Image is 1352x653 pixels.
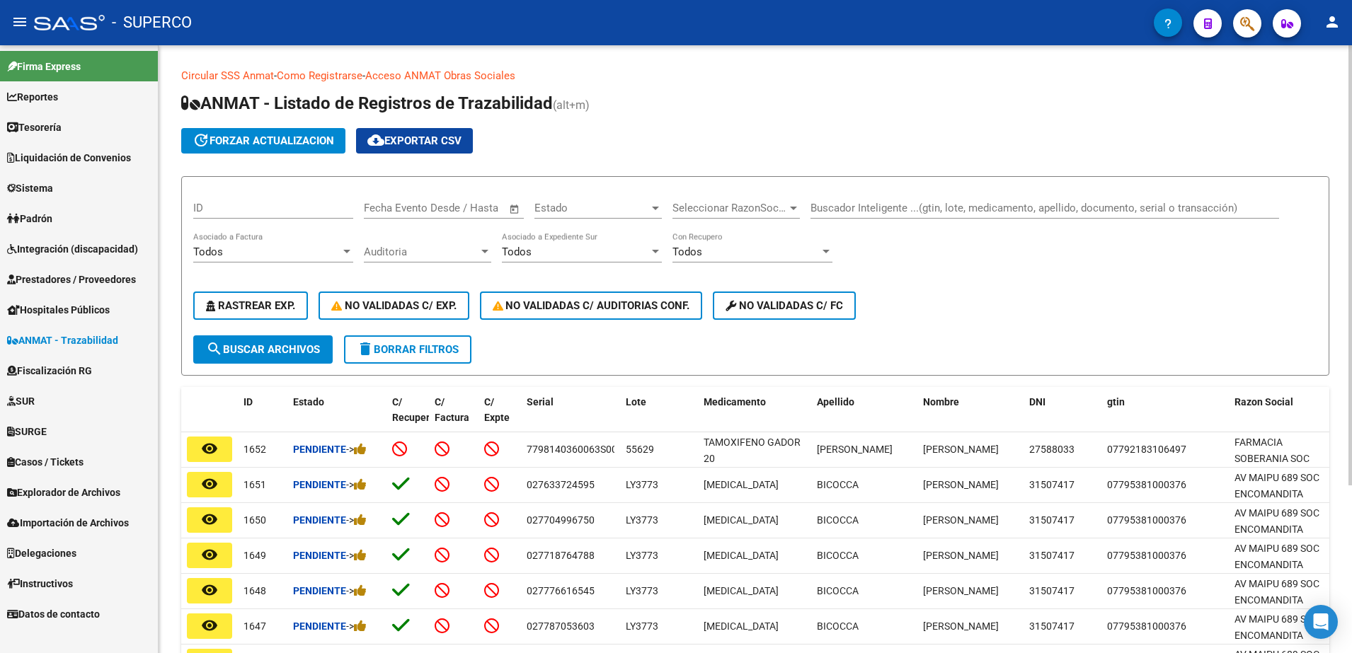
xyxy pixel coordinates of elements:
span: Auditoria [364,245,479,258]
span: Firma Express [7,59,81,74]
span: Integración (discapacidad) [7,241,138,257]
mat-icon: remove_red_eye [201,546,218,563]
span: BICOCCA [817,620,859,632]
span: BICOCCA [817,585,859,596]
strong: Pendiente [293,444,346,455]
span: Fiscalización RG [7,363,92,378]
span: -> [346,620,367,632]
datatable-header-cell: C/ Factura [429,387,479,449]
span: -> [346,585,367,596]
datatable-header-cell: gtin [1101,387,1229,449]
datatable-header-cell: C/ Expte [479,387,521,449]
button: Borrar Filtros [344,335,471,364]
span: 07795381000376 [1107,514,1186,526]
button: No Validadas c/ Auditorias Conf. [480,291,703,320]
span: Razon Social [1234,396,1293,408]
mat-icon: person [1324,13,1341,30]
span: Buscar Archivos [206,343,320,356]
span: BICOCCA [817,479,859,490]
span: Exportar CSV [367,134,462,147]
span: LY3773 [626,620,658,632]
span: LY3773 [626,479,658,490]
button: No validadas c/ FC [713,291,856,320]
strong: Pendiente [293,479,346,490]
span: 31507417 [1029,620,1075,632]
datatable-header-cell: C/ Recupero [386,387,429,449]
span: TAMOXIFENO GADOR 20 [704,437,801,464]
span: 1649 [244,550,266,561]
span: Apellido [817,396,854,408]
mat-icon: remove_red_eye [201,582,218,599]
span: Prestadores / Proveedores [7,272,136,287]
span: C/ Expte [484,396,510,424]
button: forzar actualizacion [181,128,345,154]
p: - - [181,68,1329,83]
datatable-header-cell: Serial [521,387,620,449]
strong: Pendiente [293,550,346,561]
span: [PERSON_NAME] [923,444,999,455]
span: 31507417 [1029,550,1075,561]
mat-icon: update [193,132,210,149]
span: Todos [193,245,223,258]
span: 07795381000376 [1107,479,1186,490]
span: LY3773 [626,550,658,561]
span: Rastrear Exp. [206,299,295,312]
span: AV MAIPU 689 SOC ENCOMANDITA SIMPLE [1234,507,1319,551]
span: Nombre [923,396,959,408]
span: LY3773 [626,585,658,596]
span: Reportes [7,89,58,105]
button: Rastrear Exp. [193,291,308,320]
span: 027776616545 [527,585,595,596]
input: End date [423,202,491,214]
span: Instructivos [7,576,73,591]
strong: Pendiente [293,585,346,596]
span: -> [346,514,367,526]
span: 31507417 [1029,514,1075,526]
span: Seleccionar RazonSocial [672,202,787,214]
span: Tesorería [7,120,62,135]
mat-icon: menu [11,13,28,30]
a: Circular SSS Anmat [181,69,274,82]
span: Hospitales Públicos [7,302,110,318]
span: 07792183106497 [1107,444,1186,455]
span: ID [244,396,253,408]
span: AV MAIPU 689 SOC ENCOMANDITA SIMPLE [1234,472,1319,516]
div: Open Intercom Messenger [1304,605,1338,639]
span: BICOCCA [817,514,859,526]
span: 07795381000376 [1107,550,1186,561]
span: Datos de contacto [7,606,100,622]
span: 027718764788 [527,550,595,561]
span: Todos [502,245,532,258]
span: 1650 [244,514,266,526]
strong: Pendiente [293,514,346,526]
span: 1647 [244,620,266,632]
span: [PERSON_NAME] [923,514,999,526]
span: [PERSON_NAME] [923,585,999,596]
span: [MEDICAL_DATA] [704,479,779,490]
span: 7798140360063S00568 [527,444,634,455]
button: Open calendar [507,201,523,217]
span: [MEDICAL_DATA] [704,585,779,596]
span: Todos [672,245,702,258]
span: 27588033 [1029,444,1075,455]
span: SUR [7,393,35,409]
button: Buscar Archivos [193,335,333,364]
mat-icon: delete [357,340,374,357]
span: [MEDICAL_DATA] [704,550,779,561]
span: LY3773 [626,514,658,526]
span: AV MAIPU 689 SOC ENCOMANDITA SIMPLE [1234,578,1319,622]
span: Importación de Archivos [7,515,129,531]
span: FARMACIA SOBERANIA SOC COMANDITA SIMPLE [1234,437,1327,480]
datatable-header-cell: Lote [620,387,698,449]
datatable-header-cell: Nombre [917,387,1024,449]
span: 1648 [244,585,266,596]
datatable-header-cell: Medicamento [698,387,811,449]
span: -> [346,550,367,561]
a: Como Registrarse [277,69,362,82]
span: Padrón [7,211,52,226]
span: 1651 [244,479,266,490]
span: BICOCCA [817,550,859,561]
span: [MEDICAL_DATA] [704,514,779,526]
span: [PERSON_NAME] [817,444,893,455]
button: No Validadas c/ Exp. [319,291,469,320]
